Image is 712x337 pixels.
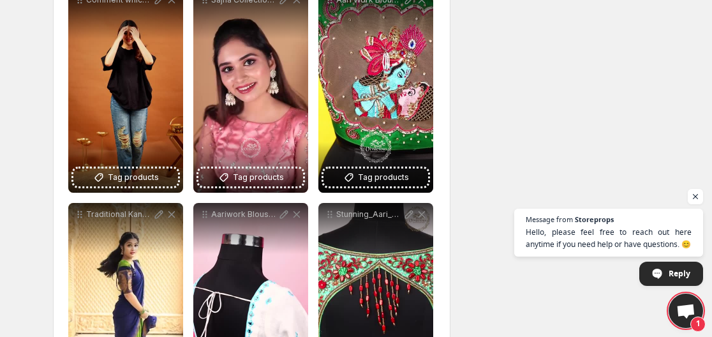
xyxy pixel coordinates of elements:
[336,209,403,220] p: Stunning_Aari_work_blouses Perfect for weddings festivals and celebrations Pair it with your favo...
[575,216,614,223] span: Storeprops
[86,209,152,220] p: Traditional Kanchi Cotton Collections Customizable as Lehenga Half saree Salwar set Anarkali Size...
[233,171,284,184] span: Tag products
[669,262,690,285] span: Reply
[669,294,703,328] a: Open chat
[690,317,706,332] span: 1
[323,168,428,186] button: Tag products
[108,171,159,184] span: Tag products
[198,168,303,186] button: Tag products
[526,216,573,223] span: Message from
[358,171,409,184] span: Tag products
[526,226,692,250] span: Hello, please feel free to reach out here anytime if you need help or have questions. 😊
[211,209,278,220] p: Aariwork Blouse Elegant Aari Artistry Unveil the charm of tradition with this beautifully crafted...
[73,168,178,186] button: Tag products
